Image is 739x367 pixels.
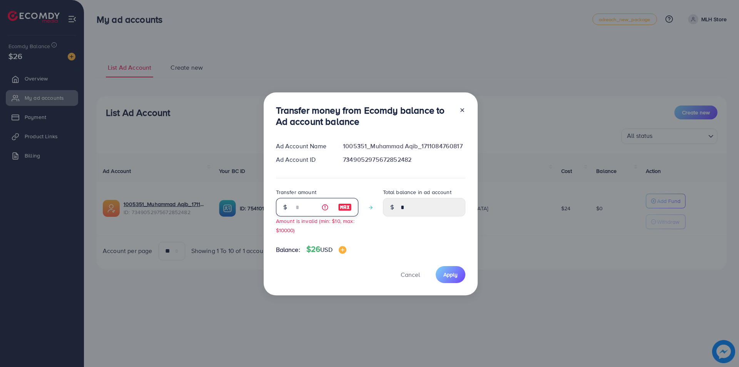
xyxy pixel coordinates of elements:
[320,245,332,254] span: USD
[401,270,420,279] span: Cancel
[270,142,337,151] div: Ad Account Name
[436,266,465,283] button: Apply
[339,246,346,254] img: image
[338,203,352,212] img: image
[337,142,471,151] div: 1005351_Muhammad Aqib_1711084760817
[276,188,316,196] label: Transfer amount
[306,245,346,254] h4: $26
[270,155,337,164] div: Ad Account ID
[276,245,300,254] span: Balance:
[337,155,471,164] div: 7349052975672852482
[443,271,458,278] span: Apply
[391,266,430,283] button: Cancel
[383,188,451,196] label: Total balance in ad account
[276,105,453,127] h3: Transfer money from Ecomdy balance to Ad account balance
[276,217,354,233] small: Amount is invalid (min: $10, max: $10000)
